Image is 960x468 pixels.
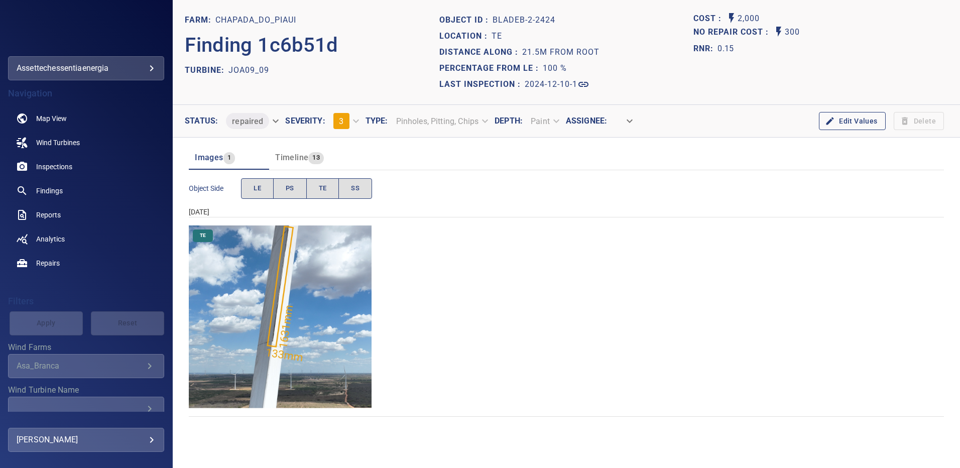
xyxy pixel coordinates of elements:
[8,386,164,394] label: Wind Turbine Name
[738,12,760,26] p: 2,000
[228,64,269,76] p: JOA09_09
[308,152,324,164] span: 13
[273,178,307,199] button: PS
[819,112,885,131] button: Edit Values
[726,12,738,24] svg: Auto Cost
[185,30,338,60] p: Finding 1c6b51d
[8,56,164,80] div: assettechessentiaenergia
[339,116,343,126] span: 3
[8,131,164,155] a: windturbines noActive
[8,397,164,421] div: Wind Turbine Name
[8,343,164,352] label: Wind Farms
[218,109,285,133] div: repaired
[493,14,555,26] p: bladeB-2-2424
[241,178,274,199] button: LE
[36,234,65,244] span: Analytics
[36,138,80,148] span: Wind Turbines
[325,109,366,133] div: 3
[717,43,734,55] p: 0.15
[241,178,372,199] div: objectSide
[525,78,577,90] p: 2024-12-10-1
[195,153,223,162] span: Images
[439,62,543,74] p: Percentage from LE :
[566,117,607,125] label: Assignee :
[523,112,566,130] div: Paint
[522,46,599,58] p: 21.5m from root
[275,153,308,162] span: Timeline
[8,227,164,251] a: analytics noActive
[36,186,63,196] span: Findings
[17,60,156,76] div: assettechessentiaenergia
[254,183,261,194] span: LE
[439,46,522,58] p: Distance along :
[223,152,235,164] span: 1
[388,112,495,130] div: Pinholes, Pitting, Chips
[194,232,212,239] span: TE
[492,30,502,42] p: TE
[185,117,218,125] label: Status :
[8,179,164,203] a: findings noActive
[785,26,800,39] p: 300
[439,14,493,26] p: Object ID :
[189,207,944,217] div: [DATE]
[366,117,388,125] label: Type :
[8,88,164,98] h4: Navigation
[17,361,144,371] div: Asa_Branca
[607,112,639,130] div: ​
[306,178,339,199] button: TE
[693,14,726,24] h1: Cost :
[693,12,726,26] span: The base labour and equipment costs to repair the finding. Does not include the loss of productio...
[495,117,523,125] label: Depth :
[36,162,72,172] span: Inspections
[36,210,61,220] span: Reports
[17,432,156,448] div: [PERSON_NAME]
[693,43,717,55] h1: RNR:
[8,354,164,378] div: Wind Farms
[338,178,372,199] button: SS
[185,14,215,26] p: FARM:
[693,28,773,37] h1: No Repair Cost :
[189,225,372,408] img: Chapada_do_Piaui/JOA09_09/2024-12-10-1/2024-12-10-2/image104wp104.jpg
[8,296,164,306] h4: Filters
[693,26,773,39] span: Projected additional costs incurred by waiting 1 year to repair. This is a function of possible i...
[8,251,164,275] a: repairs noActive
[543,62,567,74] p: 100 %
[773,26,785,38] svg: Auto No Repair Cost
[525,78,589,90] a: 2024-12-10-1
[215,14,296,26] p: Chapada_do_Piaui
[319,183,327,194] span: TE
[286,183,294,194] span: PS
[439,30,492,42] p: Location :
[285,117,325,125] label: Severity :
[439,78,525,90] p: Last Inspection :
[8,106,164,131] a: map noActive
[36,258,60,268] span: Repairs
[36,113,67,124] span: Map View
[185,64,228,76] p: TURBINE:
[8,203,164,227] a: reports noActive
[189,183,241,193] span: Object Side
[693,41,734,57] span: The ratio of the additional incurred cost of repair in 1 year and the cost of repairing today. Fi...
[226,116,269,126] span: repaired
[8,155,164,179] a: inspections noActive
[351,183,359,194] span: SS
